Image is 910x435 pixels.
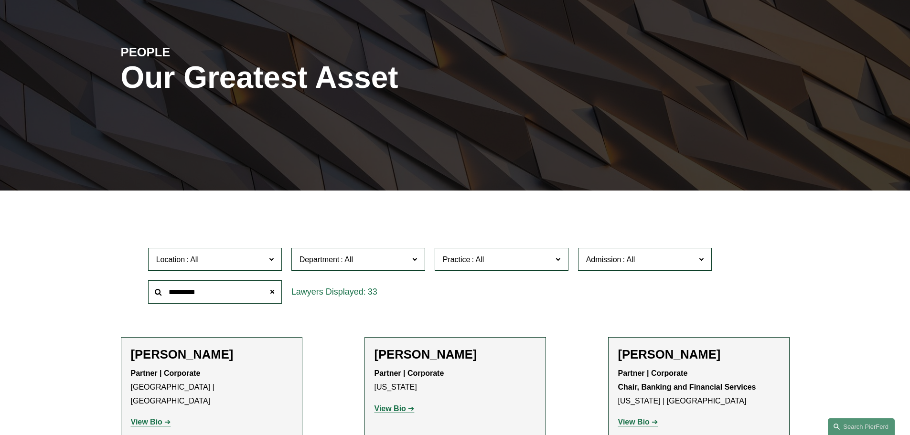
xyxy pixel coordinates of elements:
strong: Partner | Corporate [131,369,201,377]
p: [GEOGRAPHIC_DATA] | [GEOGRAPHIC_DATA] [131,367,292,408]
h1: Our Greatest Asset [121,60,567,95]
a: View Bio [375,404,415,413]
p: [US_STATE] [375,367,536,394]
strong: View Bio [375,404,406,413]
a: View Bio [618,418,658,426]
h2: [PERSON_NAME] [131,347,292,362]
span: 33 [368,287,377,297]
h2: [PERSON_NAME] [375,347,536,362]
strong: View Bio [131,418,162,426]
a: View Bio [131,418,171,426]
h2: [PERSON_NAME] [618,347,780,362]
span: Location [156,255,185,264]
strong: Partner | Corporate [375,369,444,377]
strong: Partner | Corporate Chair, Banking and Financial Services [618,369,756,391]
span: Admission [586,255,621,264]
h4: PEOPLE [121,44,288,60]
span: Practice [443,255,471,264]
span: Department [300,255,340,264]
p: [US_STATE] | [GEOGRAPHIC_DATA] [618,367,780,408]
strong: View Bio [618,418,650,426]
a: Search this site [828,418,895,435]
